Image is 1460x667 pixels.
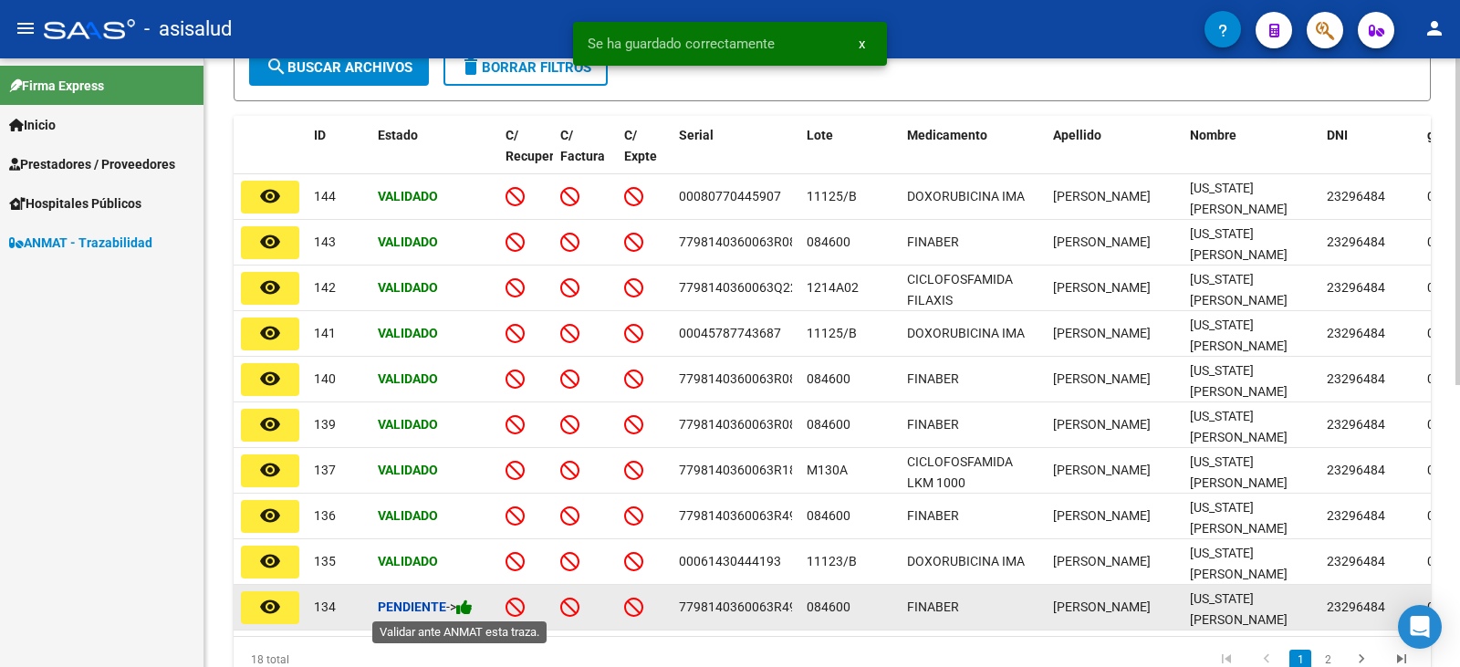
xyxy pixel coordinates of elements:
[314,508,336,523] span: 136
[249,49,429,86] button: Buscar Archivos
[807,189,857,203] span: 11125/B
[679,371,819,386] span: 7798140360063R08671
[259,231,281,253] mat-icon: remove_red_eye
[259,276,281,298] mat-icon: remove_red_eye
[460,56,482,78] mat-icon: delete
[378,371,438,386] strong: Validado
[1190,546,1288,581] span: [US_STATE] [PERSON_NAME]
[679,463,819,477] span: 7798140360063R18401
[446,599,473,614] span: ->
[1190,454,1288,490] span: [US_STATE] [PERSON_NAME]
[1053,417,1151,432] span: [PERSON_NAME]
[679,326,781,340] span: 00045787743687
[799,116,900,196] datatable-header-cell: Lote
[378,463,438,477] strong: Validado
[15,17,36,39] mat-icon: menu
[314,280,336,295] span: 142
[266,59,412,76] span: Buscar Archivos
[1190,409,1288,444] span: [US_STATE] [PERSON_NAME]
[1190,272,1288,307] span: [US_STATE] [PERSON_NAME]
[807,508,850,523] span: 084600
[378,280,438,295] strong: Validado
[859,36,865,52] span: x
[1053,189,1151,203] span: [PERSON_NAME]
[314,463,336,477] span: 137
[1398,605,1442,649] div: Open Intercom Messenger
[807,417,850,432] span: 084600
[807,463,848,477] span: M130A
[1190,181,1288,216] span: [US_STATE] [PERSON_NAME]
[378,326,438,340] strong: Validado
[679,554,781,568] span: 00061430444193
[907,417,959,432] span: FINABER
[807,599,850,614] span: 084600
[259,505,281,526] mat-icon: remove_red_eye
[9,154,175,174] span: Prestadores / Proveedores
[1183,116,1319,196] datatable-header-cell: Nombre
[907,454,1013,490] span: CICLOFOSFAMIDA LKM 1000
[1190,128,1236,142] span: Nombre
[907,272,1013,307] span: CICLOFOSFAMIDA FILAXIS
[679,599,819,614] span: 7798140360063R49482
[9,233,152,253] span: ANMAT - Trazabilidad
[907,189,1025,203] span: DOXORUBICINA IMA
[1327,280,1385,295] span: 23296484
[1053,463,1151,477] span: [PERSON_NAME]
[1327,463,1385,477] span: 23296484
[259,550,281,572] mat-icon: remove_red_eye
[1427,128,1450,142] span: gtin
[807,280,859,295] span: 1214A02
[807,234,850,249] span: 084600
[378,128,418,142] span: Estado
[1327,371,1385,386] span: 23296484
[314,371,336,386] span: 140
[679,417,819,432] span: 7798140360063R08673
[617,116,672,196] datatable-header-cell: C/ Expte
[144,9,232,49] span: - asisalud
[378,234,438,249] strong: Validado
[259,413,281,435] mat-icon: remove_red_eye
[1319,116,1420,196] datatable-header-cell: DNI
[807,128,833,142] span: Lote
[259,459,281,481] mat-icon: remove_red_eye
[1053,128,1101,142] span: Apellido
[907,371,959,386] span: FINABER
[1053,280,1151,295] span: [PERSON_NAME]
[314,128,326,142] span: ID
[460,59,591,76] span: Borrar Filtros
[679,128,714,142] span: Serial
[907,508,959,523] span: FINABER
[259,368,281,390] mat-icon: remove_red_eye
[807,554,857,568] span: 11123/B
[9,115,56,135] span: Inicio
[1327,508,1385,523] span: 23296484
[624,128,657,163] span: C/ Expte
[378,554,438,568] strong: Validado
[1190,363,1288,399] span: [US_STATE] [PERSON_NAME]
[907,128,987,142] span: Medicamento
[1327,554,1385,568] span: 23296484
[900,116,1046,196] datatable-header-cell: Medicamento
[907,326,1025,340] span: DOXORUBICINA IMA
[1190,318,1288,353] span: [US_STATE] [PERSON_NAME]
[679,280,819,295] span: 7798140360063Q22221
[9,76,104,96] span: Firma Express
[1053,599,1151,614] span: [PERSON_NAME]
[314,189,336,203] span: 144
[378,189,438,203] strong: Validado
[907,234,959,249] span: FINABER
[1190,500,1288,536] span: [US_STATE] [PERSON_NAME]
[370,116,498,196] datatable-header-cell: Estado
[314,554,336,568] span: 135
[307,116,370,196] datatable-header-cell: ID
[1327,599,1385,614] span: 23296484
[560,128,605,163] span: C/ Factura
[314,326,336,340] span: 141
[807,371,850,386] span: 084600
[498,116,553,196] datatable-header-cell: C/ Recupero
[1190,226,1288,262] span: [US_STATE] [PERSON_NAME]
[1046,116,1183,196] datatable-header-cell: Apellido
[907,554,1025,568] span: DOXORUBICINA IMA
[672,116,799,196] datatable-header-cell: Serial
[588,35,775,53] span: Se ha guardado correctamente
